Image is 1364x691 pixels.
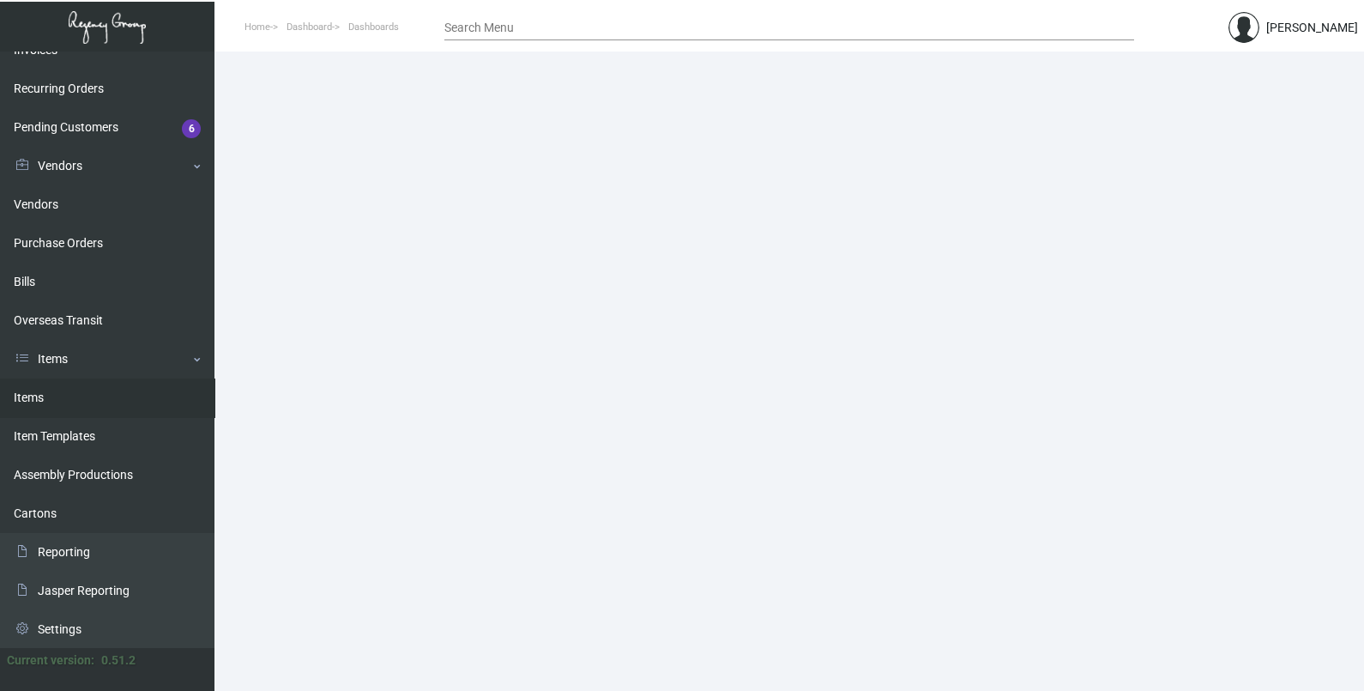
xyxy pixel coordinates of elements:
[348,21,399,33] span: Dashboards
[1266,19,1358,37] div: [PERSON_NAME]
[101,652,136,670] div: 0.51.2
[1228,12,1259,43] img: admin@bootstrapmaster.com
[244,21,270,33] span: Home
[287,21,332,33] span: Dashboard
[7,652,94,670] div: Current version:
